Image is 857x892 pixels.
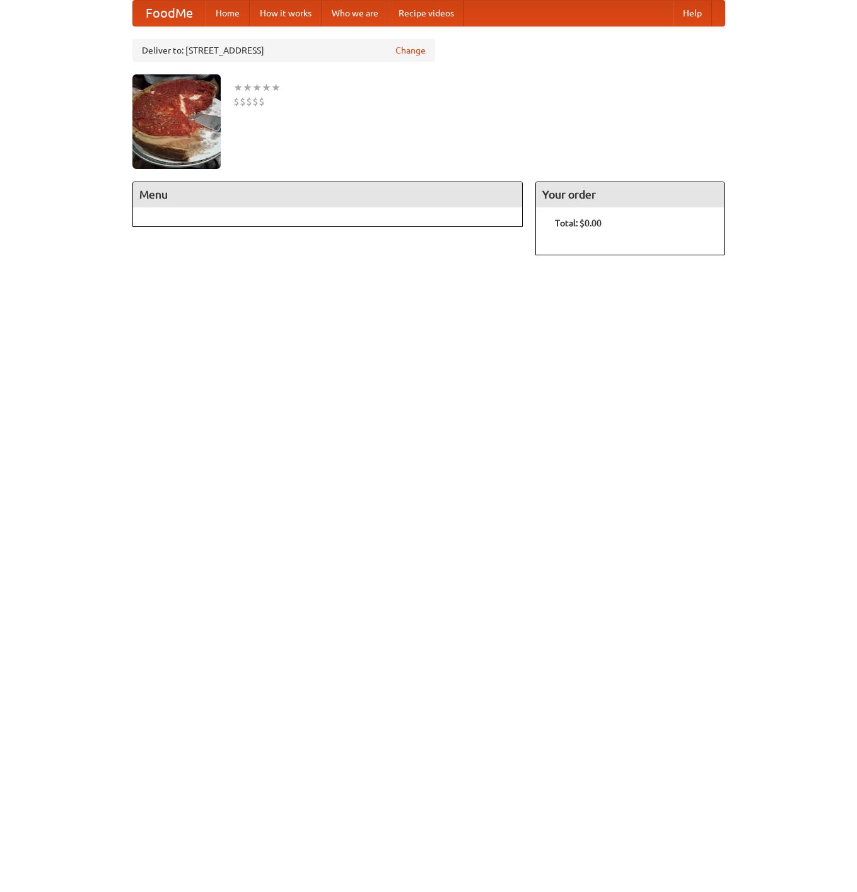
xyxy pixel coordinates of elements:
h4: Your order [536,182,724,207]
li: ★ [252,81,262,95]
li: $ [233,95,240,108]
a: How it works [250,1,322,26]
a: Change [395,44,426,57]
li: $ [252,95,259,108]
b: Total: $0.00 [555,218,602,228]
img: angular.jpg [132,74,221,169]
li: $ [259,95,265,108]
li: ★ [262,81,271,95]
a: FoodMe [133,1,206,26]
li: ★ [243,81,252,95]
a: Recipe videos [388,1,464,26]
h4: Menu [133,182,523,207]
a: Home [206,1,250,26]
a: Help [673,1,712,26]
li: $ [240,95,246,108]
div: Deliver to: [STREET_ADDRESS] [132,39,435,62]
li: $ [246,95,252,108]
li: ★ [271,81,281,95]
a: Who we are [322,1,388,26]
li: ★ [233,81,243,95]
